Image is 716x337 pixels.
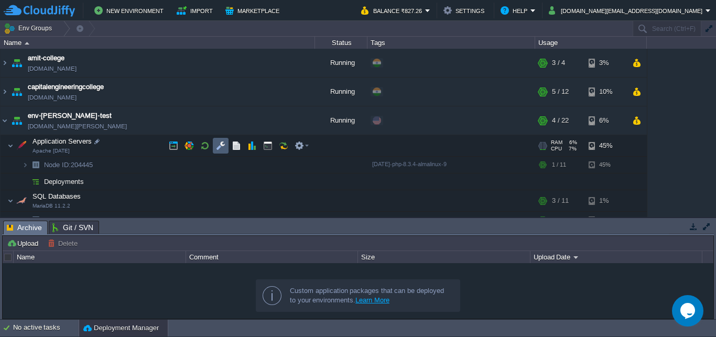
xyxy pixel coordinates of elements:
[52,221,93,234] span: Git / SVN
[315,49,367,77] div: Running
[290,286,451,305] div: Custom application packages that can be deployed to your environments.
[225,4,283,17] button: Marketplace
[7,135,14,156] img: AMDAwAAAACH5BAEAAAAALAAAAAABAAEAAAICRAEAOw==
[94,4,167,17] button: New Environment
[22,157,28,173] img: AMDAwAAAACH5BAEAAAAALAAAAAABAAEAAAICRAEAOw==
[552,212,566,228] div: 3 / 11
[28,53,64,63] a: amit-college
[44,161,71,169] span: Node ID:
[552,106,569,135] div: 4 / 22
[368,37,535,49] div: Tags
[549,4,706,17] button: [DOMAIN_NAME][EMAIL_ADDRESS][DOMAIN_NAME]
[44,216,71,224] span: Node ID:
[552,78,569,106] div: 5 / 12
[14,190,29,211] img: AMDAwAAAACH5BAEAAAAALAAAAAABAAEAAAICRAEAOw==
[589,135,623,156] div: 45%
[315,78,367,106] div: Running
[443,4,487,17] button: Settings
[177,4,216,17] button: Import
[7,238,41,248] button: Upload
[536,37,646,49] div: Usage
[672,295,706,327] iframe: chat widget
[13,320,79,336] div: No active tasks
[187,251,357,263] div: Comment
[31,192,82,200] a: SQL DatabasesMariaDB 11.2.2
[567,139,577,146] span: 6%
[28,82,104,92] a: capitalengineeringcollege
[32,203,70,209] span: MariaDB 11.2.2
[372,216,418,222] span: 11.2.2-almalinux-9
[501,4,530,17] button: Help
[361,4,425,17] button: Balance ₹827.26
[28,212,43,228] img: AMDAwAAAACH5BAEAAAAALAAAAAABAAEAAAICRAEAOw==
[566,146,577,152] span: 7%
[316,37,367,49] div: Status
[589,157,623,173] div: 45%
[28,173,43,190] img: AMDAwAAAACH5BAEAAAAALAAAAAABAAEAAAICRAEAOw==
[4,4,75,17] img: CloudJiffy
[43,215,94,224] a: Node ID:204446
[9,106,24,135] img: AMDAwAAAACH5BAEAAAAALAAAAAABAAEAAAICRAEAOw==
[359,251,529,263] div: Size
[552,49,565,77] div: 3 / 4
[28,111,112,121] a: env-[PERSON_NAME]-test
[1,37,314,49] div: Name
[589,190,623,211] div: 1%
[31,192,82,201] span: SQL Databases
[315,106,367,135] div: Running
[22,212,28,228] img: AMDAwAAAACH5BAEAAAAALAAAAAABAAEAAAICRAEAOw==
[589,212,623,228] div: 1%
[31,137,93,146] span: Application Servers
[32,148,70,154] span: Apache [DATE]
[43,160,94,169] a: Node ID:204445
[9,78,24,106] img: AMDAwAAAACH5BAEAAAAALAAAAAABAAEAAAICRAEAOw==
[355,296,389,304] a: Learn More
[9,49,24,77] img: AMDAwAAAACH5BAEAAAAALAAAAAABAAEAAAICRAEAOw==
[31,137,93,145] a: Application ServersApache [DATE]
[589,106,623,135] div: 6%
[14,251,185,263] div: Name
[589,49,623,77] div: 3%
[48,238,81,248] button: Delete
[28,92,77,103] a: [DOMAIN_NAME]
[28,157,43,173] img: AMDAwAAAACH5BAEAAAAALAAAAAABAAEAAAICRAEAOw==
[1,49,9,77] img: AMDAwAAAACH5BAEAAAAALAAAAAABAAEAAAICRAEAOw==
[25,42,29,45] img: AMDAwAAAACH5BAEAAAAALAAAAAABAAEAAAICRAEAOw==
[7,221,42,234] span: Archive
[372,161,447,167] span: [DATE]-php-8.3.4-almalinux-9
[1,106,9,135] img: AMDAwAAAACH5BAEAAAAALAAAAAABAAEAAAICRAEAOw==
[28,63,77,74] a: [DOMAIN_NAME]
[1,78,9,106] img: AMDAwAAAACH5BAEAAAAALAAAAAABAAEAAAICRAEAOw==
[552,190,569,211] div: 3 / 11
[7,190,14,211] img: AMDAwAAAACH5BAEAAAAALAAAAAABAAEAAAICRAEAOw==
[43,215,94,224] span: 204446
[531,251,702,263] div: Upload Date
[4,21,56,36] button: Env Groups
[551,146,562,152] span: CPU
[43,160,94,169] span: 204445
[83,323,159,333] button: Deployment Manager
[22,173,28,190] img: AMDAwAAAACH5BAEAAAAALAAAAAABAAEAAAICRAEAOw==
[551,139,562,146] span: RAM
[43,177,85,186] a: Deployments
[589,78,623,106] div: 10%
[28,121,127,132] a: [DOMAIN_NAME][PERSON_NAME]
[14,135,29,156] img: AMDAwAAAACH5BAEAAAAALAAAAAABAAEAAAICRAEAOw==
[552,157,566,173] div: 1 / 11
